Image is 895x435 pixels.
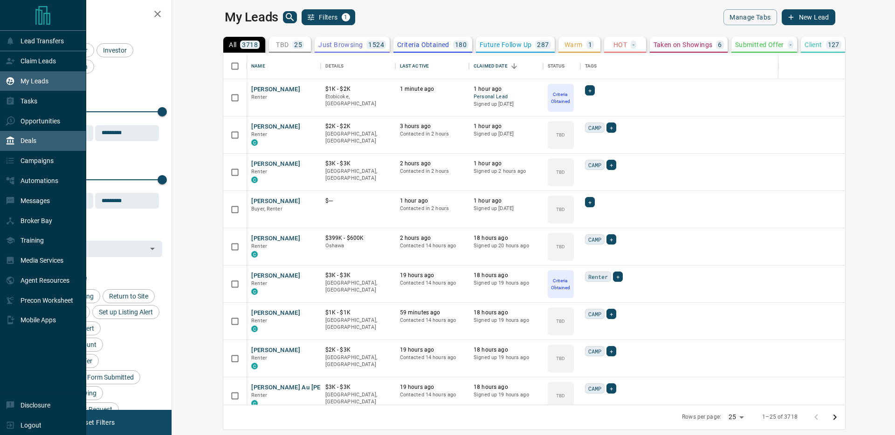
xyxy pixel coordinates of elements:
[325,53,344,79] div: Details
[400,391,464,399] p: Contacted 14 hours ago
[725,410,747,424] div: 25
[588,41,592,48] p: 1
[400,317,464,324] p: Contacted 14 hours ago
[474,383,538,391] p: 18 hours ago
[325,160,391,168] p: $3K - $3K
[400,160,464,168] p: 2 hours ago
[302,9,355,25] button: Filters1
[606,346,616,356] div: +
[400,346,464,354] p: 19 hours ago
[606,234,616,245] div: +
[251,288,258,295] div: condos.ca
[633,41,634,48] p: -
[400,85,464,93] p: 1 minute ago
[100,47,130,54] span: Investor
[474,130,538,138] p: Signed up [DATE]
[474,122,538,130] p: 1 hour ago
[325,168,391,182] p: [GEOGRAPHIC_DATA], [GEOGRAPHIC_DATA]
[588,123,602,132] span: CAMP
[251,400,258,407] div: condos.ca
[400,53,429,79] div: Last Active
[790,41,792,48] p: -
[251,122,300,131] button: [PERSON_NAME]
[251,85,300,94] button: [PERSON_NAME]
[585,85,595,95] div: +
[556,131,565,138] p: TBD
[588,197,592,207] span: +
[556,355,565,362] p: TBD
[251,392,267,398] span: Renter
[588,86,592,95] span: +
[474,85,538,93] p: 1 hour ago
[588,384,602,393] span: CAMP
[251,131,267,137] span: Renter
[103,289,155,303] div: Return to Site
[251,197,300,206] button: [PERSON_NAME]
[251,169,267,175] span: Renter
[343,14,349,20] span: 1
[474,168,538,175] p: Signed up 2 hours ago
[469,53,543,79] div: Claimed Date
[325,130,391,145] p: [GEOGRAPHIC_DATA], [GEOGRAPHIC_DATA]
[400,168,464,175] p: Contacted in 2 hours
[654,41,713,48] p: Taken on Showings
[735,41,784,48] p: Submitted Offer
[610,347,613,356] span: +
[318,41,363,48] p: Just Browsing
[325,346,391,354] p: $2K - $3K
[537,41,549,48] p: 287
[543,53,580,79] div: Status
[474,279,538,287] p: Signed up 19 hours ago
[400,279,464,287] p: Contacted 14 hours ago
[613,41,627,48] p: HOT
[588,272,608,281] span: Renter
[474,272,538,279] p: 18 hours ago
[96,43,133,57] div: Investor
[400,197,464,205] p: 1 hour ago
[474,53,508,79] div: Claimed Date
[251,280,267,286] span: Renter
[400,383,464,391] p: 19 hours ago
[610,123,613,132] span: +
[92,305,159,319] div: Set up Listing Alert
[610,160,613,170] span: +
[368,41,384,48] p: 1524
[251,234,300,243] button: [PERSON_NAME]
[480,41,531,48] p: Future Follow Up
[556,243,565,250] p: TBD
[96,308,156,316] span: Set up Listing Alert
[251,251,258,258] div: condos.ca
[556,206,565,213] p: TBD
[251,206,282,212] span: Buyer, Renter
[251,94,267,100] span: Renter
[400,354,464,361] p: Contacted 14 hours ago
[146,242,159,255] button: Open
[474,354,538,361] p: Signed up 19 hours ago
[474,346,538,354] p: 18 hours ago
[106,292,151,300] span: Return to Site
[610,384,613,393] span: +
[474,309,538,317] p: 18 hours ago
[325,85,391,93] p: $1K - $2K
[474,242,538,250] p: Signed up 20 hours ago
[606,383,616,394] div: +
[294,41,302,48] p: 25
[251,363,258,369] div: condos.ca
[251,53,265,79] div: Name
[606,160,616,170] div: +
[828,41,840,48] p: 127
[325,122,391,130] p: $2K - $2K
[325,391,391,406] p: [GEOGRAPHIC_DATA], [GEOGRAPHIC_DATA]
[508,60,521,73] button: Sort
[229,41,236,48] p: All
[585,53,597,79] div: Tags
[474,101,538,108] p: Signed up [DATE]
[588,160,602,170] span: CAMP
[455,41,467,48] p: 180
[805,41,822,48] p: Client
[276,41,289,48] p: TBD
[325,317,391,331] p: [GEOGRAPHIC_DATA], [GEOGRAPHIC_DATA]
[251,243,267,249] span: Renter
[616,272,620,281] span: +
[474,205,538,212] p: Signed up [DATE]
